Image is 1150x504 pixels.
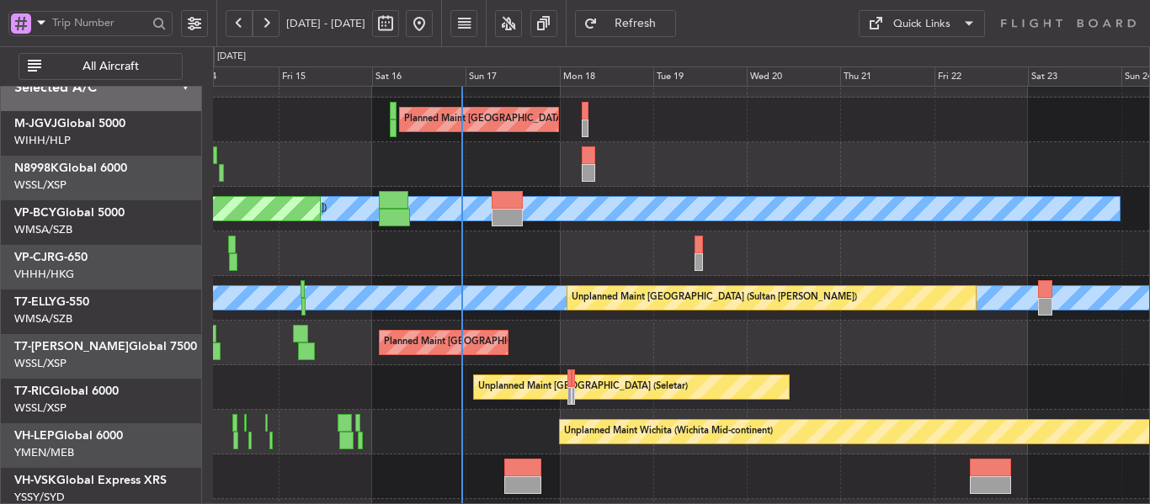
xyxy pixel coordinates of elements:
[45,61,177,72] span: All Aircraft
[14,252,55,263] span: VP-CJR
[14,118,125,130] a: M-JGVJGlobal 5000
[14,401,67,416] a: WSSL/XSP
[14,252,88,263] a: VP-CJRG-650
[564,419,773,444] div: Unplanned Maint Wichita (Wichita Mid-continent)
[14,311,72,326] a: WMSA/SZB
[893,16,950,33] div: Quick Links
[217,50,246,64] div: [DATE]
[14,430,55,442] span: VH-LEP
[14,356,67,371] a: WSSL/XSP
[14,162,59,174] span: N8998K
[279,66,372,87] div: Fri 15
[404,107,602,132] div: Planned Maint [GEOGRAPHIC_DATA] (Seletar)
[14,385,51,397] span: T7-RIC
[653,66,747,87] div: Tue 19
[478,374,688,400] div: Unplanned Maint [GEOGRAPHIC_DATA] (Seletar)
[14,475,167,486] a: VH-VSKGlobal Express XRS
[52,10,147,35] input: Trip Number
[185,66,279,87] div: Thu 14
[466,66,559,87] div: Sun 17
[14,341,129,353] span: T7-[PERSON_NAME]
[572,285,857,310] div: Unplanned Maint [GEOGRAPHIC_DATA] (Sultan [PERSON_NAME])
[14,162,127,174] a: N8998KGlobal 6000
[14,133,71,148] a: WIHH/HLP
[934,66,1028,87] div: Fri 22
[19,53,183,80] button: All Aircraft
[14,430,123,442] a: VH-LEPGlobal 6000
[14,475,56,486] span: VH-VSK
[286,16,365,31] span: [DATE] - [DATE]
[1028,66,1121,87] div: Sat 23
[14,118,57,130] span: M-JGVJ
[14,296,56,308] span: T7-ELLY
[840,66,934,87] div: Thu 21
[14,296,89,308] a: T7-ELLYG-550
[575,10,676,37] button: Refresh
[14,207,125,219] a: VP-BCYGlobal 5000
[747,66,840,87] div: Wed 20
[14,385,119,397] a: T7-RICGlobal 6000
[14,341,197,353] a: T7-[PERSON_NAME]Global 7500
[601,18,670,29] span: Refresh
[14,445,74,460] a: YMEN/MEB
[560,66,653,87] div: Mon 18
[372,66,466,87] div: Sat 16
[14,222,72,237] a: WMSA/SZB
[859,10,985,37] button: Quick Links
[384,330,582,355] div: Planned Maint [GEOGRAPHIC_DATA] (Seletar)
[14,267,74,282] a: VHHH/HKG
[14,207,56,219] span: VP-BCY
[14,178,67,193] a: WSSL/XSP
